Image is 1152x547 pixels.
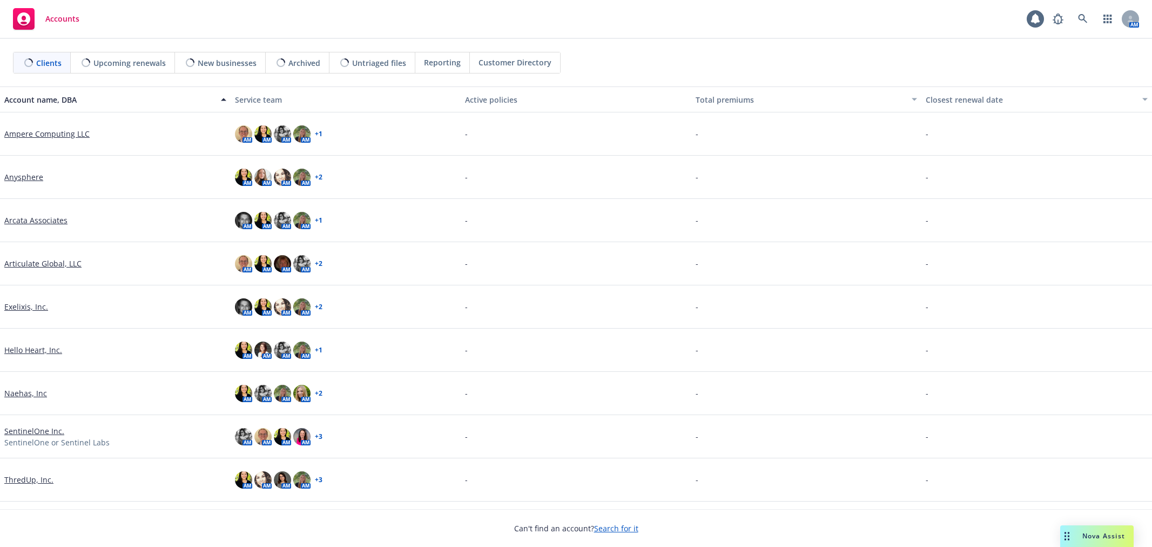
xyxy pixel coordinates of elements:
[696,301,698,312] span: -
[198,57,257,69] span: New businesses
[696,128,698,139] span: -
[274,298,291,316] img: photo
[4,258,82,269] a: Articulate Global, LLC
[465,344,468,356] span: -
[288,57,320,69] span: Archived
[926,258,928,269] span: -
[293,125,311,143] img: photo
[315,347,322,353] a: + 1
[594,523,638,533] a: Search for it
[1072,8,1094,30] a: Search
[274,428,291,445] img: photo
[293,212,311,229] img: photo
[4,437,110,448] span: SentinelOne or Sentinel Labs
[926,128,928,139] span: -
[293,169,311,186] img: photo
[235,428,252,445] img: photo
[9,4,84,34] a: Accounts
[465,128,468,139] span: -
[315,174,322,181] a: + 2
[315,217,322,224] a: + 1
[315,477,322,483] a: + 3
[254,125,272,143] img: photo
[465,94,687,105] div: Active policies
[926,431,928,442] span: -
[352,57,406,69] span: Untriaged files
[315,390,322,397] a: + 2
[293,428,311,445] img: photo
[4,128,90,139] a: Ampere Computing LLC
[424,57,461,68] span: Reporting
[926,94,1136,105] div: Closest renewal date
[293,255,311,272] img: photo
[254,471,272,489] img: photo
[465,301,468,312] span: -
[926,215,928,226] span: -
[231,86,461,112] button: Service team
[921,86,1152,112] button: Closest renewal date
[1060,525,1074,547] div: Drag to move
[465,474,468,485] span: -
[235,342,252,359] img: photo
[1047,8,1069,30] a: Report a Bug
[465,215,468,226] span: -
[4,425,64,437] a: SentinelOne Inc.
[235,471,252,489] img: photo
[36,57,62,69] span: Clients
[274,385,291,402] img: photo
[465,171,468,183] span: -
[479,57,551,68] span: Customer Directory
[1097,8,1119,30] a: Switch app
[274,342,291,359] img: photo
[926,474,928,485] span: -
[235,385,252,402] img: photo
[4,171,43,183] a: Anysphere
[235,125,252,143] img: photo
[465,431,468,442] span: -
[293,298,311,316] img: photo
[696,344,698,356] span: -
[254,298,272,316] img: photo
[696,171,698,183] span: -
[254,212,272,229] img: photo
[254,169,272,186] img: photo
[45,15,79,23] span: Accounts
[696,94,906,105] div: Total premiums
[691,86,922,112] button: Total premiums
[315,131,322,137] a: + 1
[235,169,252,186] img: photo
[926,301,928,312] span: -
[696,388,698,399] span: -
[274,255,291,272] img: photo
[4,215,68,226] a: Arcata Associates
[274,125,291,143] img: photo
[696,258,698,269] span: -
[274,212,291,229] img: photo
[696,215,698,226] span: -
[4,94,214,105] div: Account name, DBA
[254,255,272,272] img: photo
[274,471,291,489] img: photo
[926,171,928,183] span: -
[93,57,166,69] span: Upcoming renewals
[4,388,47,399] a: Naehas, Inc
[696,431,698,442] span: -
[315,433,322,440] a: + 3
[1060,525,1134,547] button: Nova Assist
[4,301,48,312] a: Exelixis, Inc.
[4,344,62,356] a: Hello Heart, Inc.
[465,258,468,269] span: -
[254,428,272,445] img: photo
[235,255,252,272] img: photo
[461,86,691,112] button: Active policies
[293,471,311,489] img: photo
[696,474,698,485] span: -
[514,523,638,534] span: Can't find an account?
[926,344,928,356] span: -
[235,212,252,229] img: photo
[293,342,311,359] img: photo
[4,474,53,485] a: ThredUp, Inc.
[254,385,272,402] img: photo
[315,304,322,310] a: + 2
[1082,531,1125,541] span: Nova Assist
